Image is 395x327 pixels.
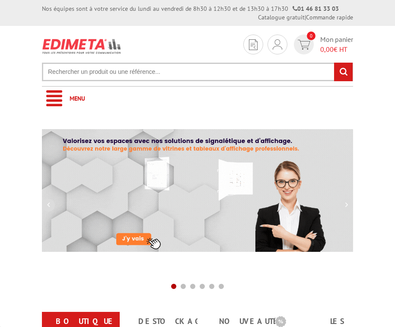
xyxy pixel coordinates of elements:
a: Menu [42,87,353,111]
span: 0,00 [320,45,334,54]
span: Menu [70,95,85,102]
img: devis rapide [298,40,310,50]
span: Mon panier [320,35,353,54]
img: devis rapide [273,39,282,50]
div: Nos équipes sont à votre service du lundi au vendredi de 8h30 à 12h30 et de 13h30 à 17h30 [42,4,339,13]
span: 0 [307,32,315,40]
span: € HT [320,44,353,54]
a: Commande rapide [306,13,353,21]
strong: 01 46 81 33 03 [293,5,339,13]
input: Rechercher un produit ou une référence... [42,63,353,81]
img: devis rapide [249,39,258,50]
a: Catalogue gratuit [258,13,305,21]
div: | [258,13,353,22]
a: devis rapide 0 Mon panier 0,00€ HT [292,35,353,54]
img: Présentoir, panneau, stand - Edimeta - PLV, affichage, mobilier bureau, entreprise [42,35,122,58]
input: rechercher [334,63,353,81]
